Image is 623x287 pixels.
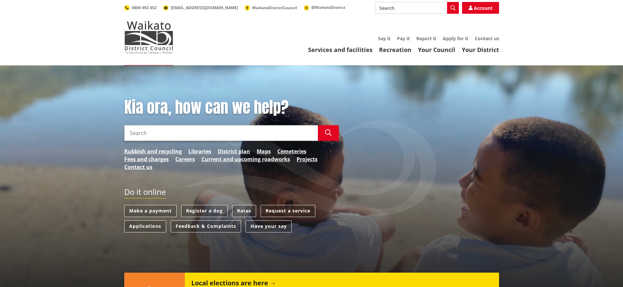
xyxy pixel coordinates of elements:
a: Applications [124,220,166,232]
a: Libraries [188,147,211,155]
a: Make a payment [124,205,177,217]
a: Your District [462,46,499,54]
a: Rubbish and recycling [124,147,182,155]
input: Search input [124,125,318,141]
a: Request a service [261,205,315,217]
img: Waikato District Council - Te Kaunihera aa Takiwaa o Waikato [124,21,173,54]
a: Contact us [124,163,152,171]
span: @WaikatoDistrict [311,5,345,10]
a: Maps [257,147,271,155]
span: [EMAIL_ADDRESS][DOMAIN_NAME] [171,5,238,10]
a: Feedback & Complaints [171,220,241,232]
a: Pay it [397,35,410,42]
a: [EMAIL_ADDRESS][DOMAIN_NAME] [163,5,238,10]
a: @WaikatoDistrict [304,5,345,10]
a: District plan [218,147,250,155]
span: 0800 492 452 [132,5,157,10]
a: Services and facilities [308,46,372,54]
a: Your Council [418,46,455,54]
a: Register a dog [181,205,228,217]
span: WaikatoDistrictCouncil [252,5,297,10]
a: Cemeteries [277,147,306,155]
a: Account [462,2,499,14]
a: Have your say [246,220,292,232]
a: Recreation [379,46,411,54]
a: Apply for it [443,35,468,42]
h1: Kia ora, how can we help? [124,98,339,117]
a: Rates [232,205,256,217]
a: WaikatoDistrictCouncil [245,5,297,10]
input: Search input [375,2,459,14]
a: Projects [297,155,318,163]
a: 0800 492 452 [124,5,157,10]
a: Current and upcoming roadworks [201,155,290,163]
a: Say it [378,35,390,42]
a: Contact us [475,35,499,42]
a: Careers [175,155,195,163]
a: Report it [416,35,436,42]
h2: Do it online [124,187,166,199]
a: Fees and charges [124,155,169,163]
